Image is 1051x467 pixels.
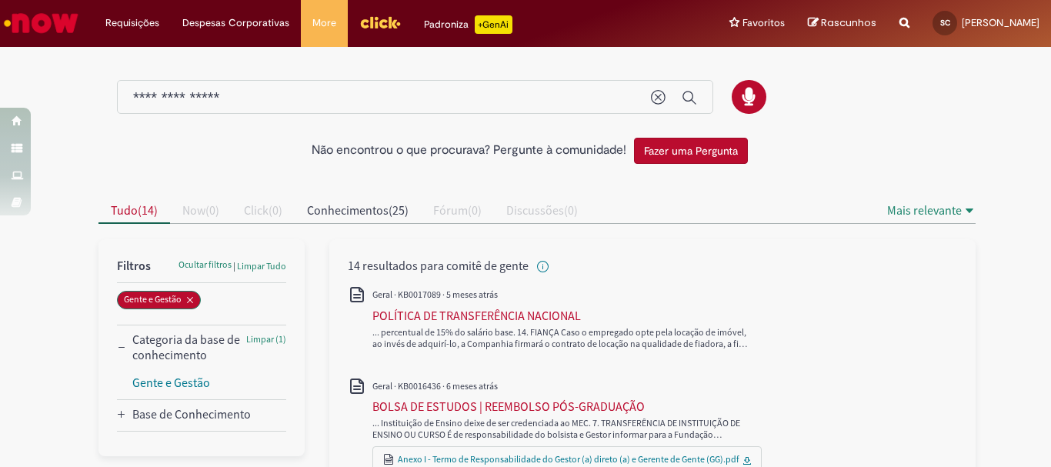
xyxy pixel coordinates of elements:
[312,144,626,158] h2: Não encontrou o que procurava? Pergunte à comunidade!
[475,15,512,34] p: +GenAi
[424,15,512,34] div: Padroniza
[962,16,1039,29] span: [PERSON_NAME]
[808,16,876,31] a: Rascunhos
[940,18,950,28] span: SC
[182,15,289,31] span: Despesas Corporativas
[821,15,876,30] span: Rascunhos
[2,8,81,38] img: ServiceNow
[105,15,159,31] span: Requisições
[312,15,336,31] span: More
[359,11,401,34] img: click_logo_yellow_360x200.png
[742,15,785,31] span: Favoritos
[634,138,748,164] button: Fazer uma Pergunta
